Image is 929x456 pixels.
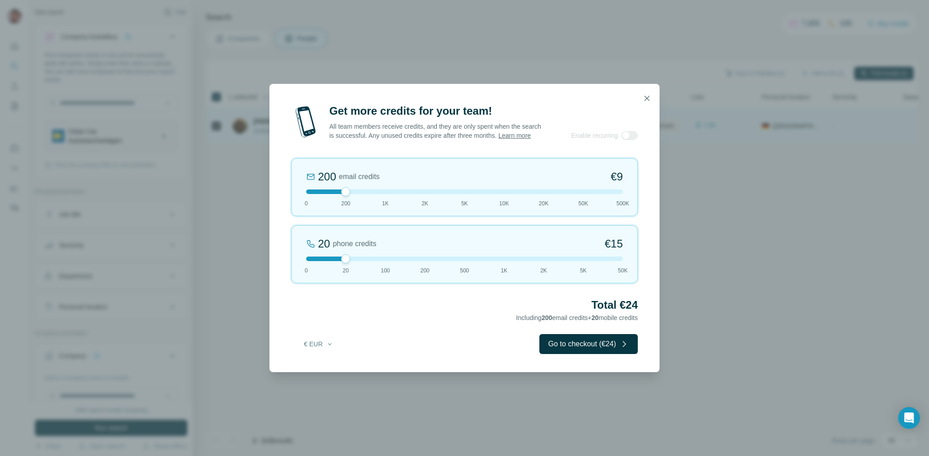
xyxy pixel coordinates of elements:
span: 0 [305,199,308,208]
span: 20 [343,267,349,275]
button: € EUR [298,336,340,352]
p: All team members receive credits, and they are only spent when the search is successful. Any unus... [329,122,542,140]
div: 20 [318,237,330,251]
span: Enable recurring [571,131,618,140]
span: email credits [339,171,380,182]
span: €9 [611,170,623,184]
span: phone credits [333,238,376,249]
span: 100 [381,267,390,275]
span: 0 [305,267,308,275]
span: 500K [616,199,629,208]
span: 2K [421,199,428,208]
span: 20 [592,314,599,321]
span: 1K [501,267,508,275]
div: Open Intercom Messenger [898,407,920,429]
span: 1K [382,199,389,208]
span: 20K [539,199,548,208]
span: 200 [542,314,552,321]
div: 200 [318,170,336,184]
span: 50K [618,267,627,275]
a: Learn more [499,132,531,139]
span: 50K [578,199,588,208]
span: 5K [461,199,468,208]
span: 5K [580,267,587,275]
button: Go to checkout (€24) [539,334,638,354]
span: €15 [605,237,623,251]
span: 200 [420,267,430,275]
span: 200 [341,199,350,208]
span: 10K [499,199,509,208]
h2: Total €24 [291,298,638,312]
span: Including email credits + mobile credits [516,314,638,321]
img: mobile-phone [291,104,320,140]
span: 2K [540,267,547,275]
span: 500 [460,267,469,275]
